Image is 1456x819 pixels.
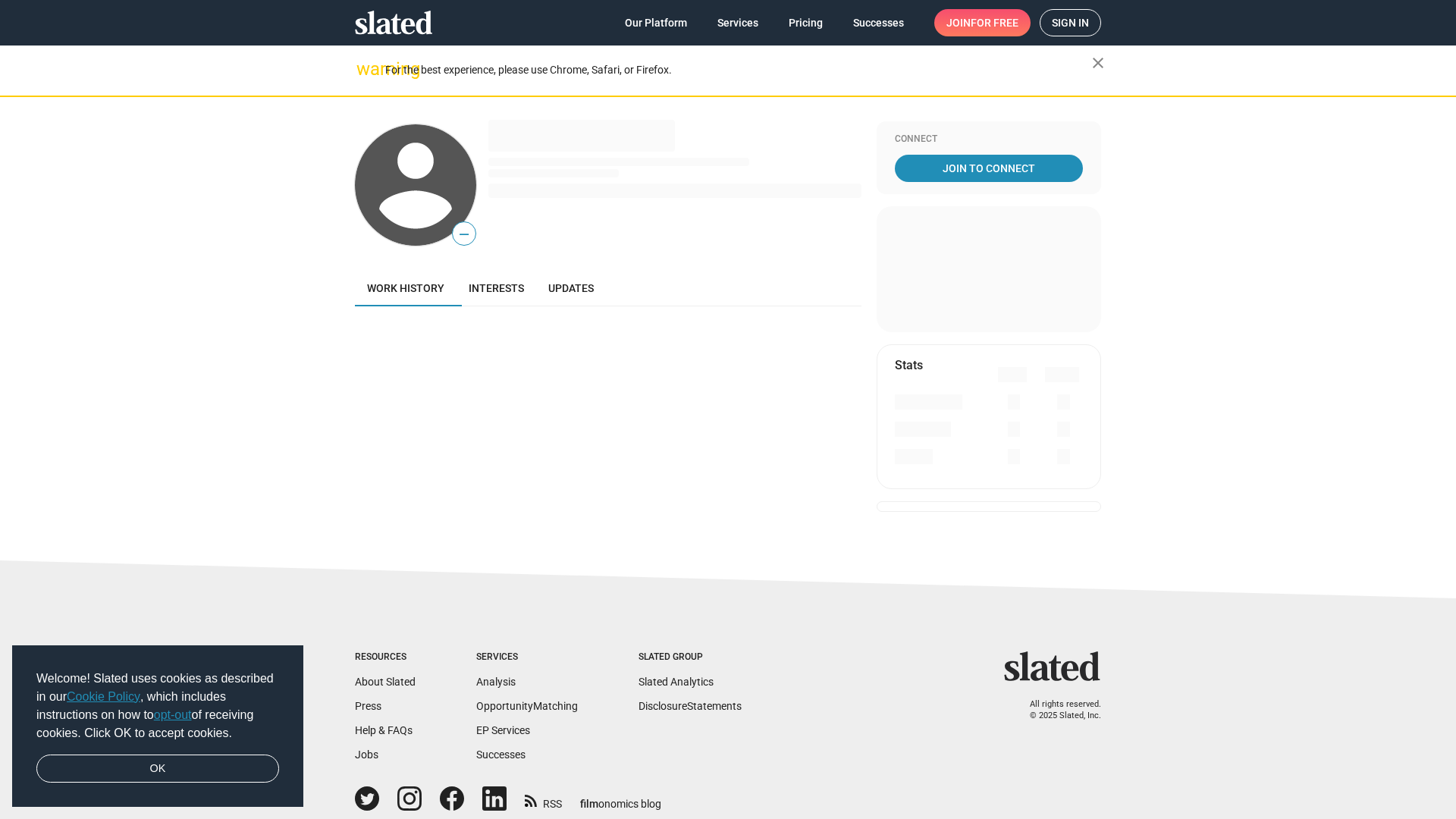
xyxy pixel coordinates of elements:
[1014,699,1101,721] p: All rights reserved. © 2025 Slated, Inc.
[946,9,1018,36] span: Join
[355,724,413,736] a: Help & FAQs
[853,9,904,36] span: Successes
[476,700,578,712] a: OpportunityMatching
[625,9,687,36] span: Our Platform
[469,282,524,294] span: Interests
[717,9,758,36] span: Services
[453,224,475,244] span: —
[457,270,536,306] a: Interests
[355,270,457,306] a: Work history
[525,788,562,811] a: RSS
[895,357,923,373] mat-card-title: Stats
[476,724,530,736] a: EP Services
[355,700,381,712] a: Press
[613,9,699,36] a: Our Platform
[934,9,1031,36] a: Joinfor free
[536,270,606,306] a: Updates
[777,9,835,36] a: Pricing
[1040,9,1101,36] a: Sign in
[154,708,192,721] a: opt-out
[476,748,526,761] a: Successes
[385,60,1092,80] div: For the best experience, please use Chrome, Safari, or Firefox.
[971,9,1018,36] span: for free
[705,9,770,36] a: Services
[895,133,1083,146] div: Connect
[36,755,279,783] a: dismiss cookie message
[355,651,416,664] div: Resources
[367,282,444,294] span: Work history
[895,155,1083,182] a: Join To Connect
[12,645,303,808] div: cookieconsent
[1052,10,1089,36] span: Sign in
[355,748,378,761] a: Jobs
[355,676,416,688] a: About Slated
[639,676,714,688] a: Slated Analytics
[36,670,279,742] span: Welcome! Slated uses cookies as described in our , which includes instructions on how to of recei...
[356,60,375,78] mat-icon: warning
[841,9,916,36] a: Successes
[548,282,594,294] span: Updates
[789,9,823,36] span: Pricing
[580,785,661,811] a: filmonomics blog
[1089,54,1107,72] mat-icon: close
[639,700,742,712] a: DisclosureStatements
[67,690,140,703] a: Cookie Policy
[898,155,1080,182] span: Join To Connect
[580,798,598,810] span: film
[639,651,742,664] div: Slated Group
[476,676,516,688] a: Analysis
[476,651,578,664] div: Services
